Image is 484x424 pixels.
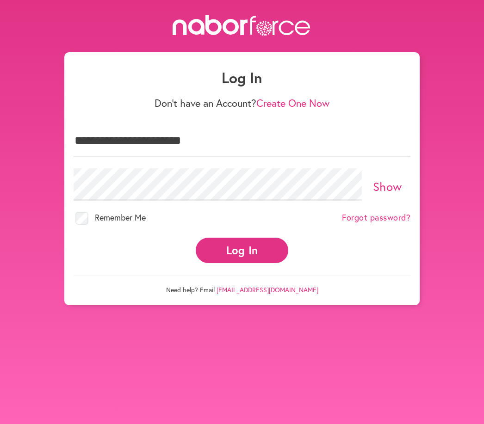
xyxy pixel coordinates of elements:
[217,285,318,294] a: [EMAIL_ADDRESS][DOMAIN_NAME]
[342,213,410,223] a: Forgot password?
[74,97,410,109] p: Don't have an Account?
[74,69,410,86] h1: Log In
[74,276,410,294] p: Need help? Email
[373,178,402,194] a: Show
[256,96,329,110] a: Create One Now
[95,212,146,223] span: Remember Me
[196,238,288,263] button: Log In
